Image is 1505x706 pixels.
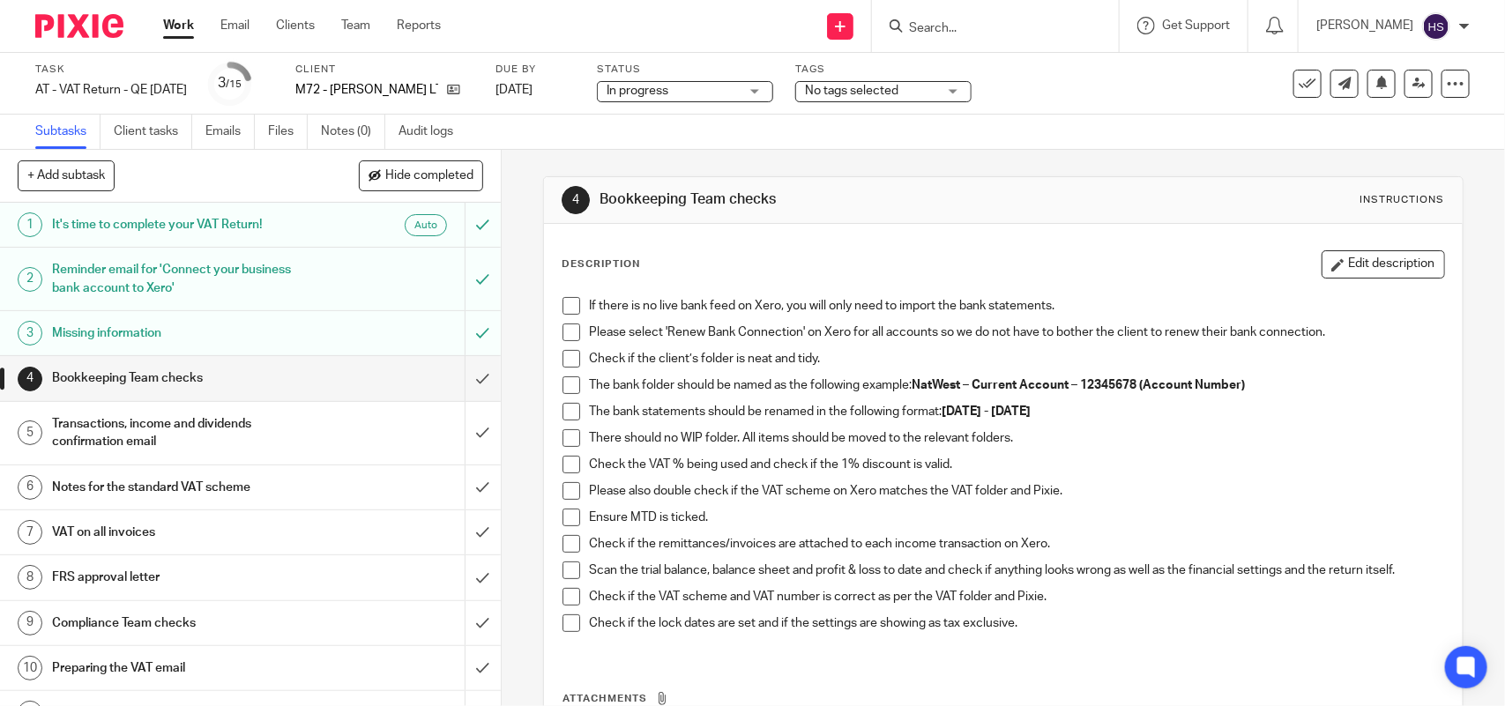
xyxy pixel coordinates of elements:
[18,420,42,445] div: 5
[589,561,1443,579] p: Scan the trial balance, balance sheet and profit & loss to date and check if anything looks wrong...
[589,323,1443,341] p: Please select 'Renew Bank Connection' on Xero for all accounts so we do not have to bother the cl...
[52,474,316,501] h1: Notes for the standard VAT scheme
[589,614,1443,632] p: Check if the lock dates are set and if the settings are showing as tax exclusive.
[276,17,315,34] a: Clients
[227,79,242,89] small: /15
[589,482,1443,500] p: Please also double check if the VAT scheme on Xero matches the VAT folder and Pixie.
[18,367,42,391] div: 4
[52,212,316,238] h1: It's time to complete your VAT Return!
[589,535,1443,553] p: Check if the remittances/invoices are attached to each income transaction on Xero.
[52,610,316,636] h1: Compliance Team checks
[268,115,308,149] a: Files
[607,85,668,97] span: In progress
[220,17,250,34] a: Email
[52,256,316,301] h1: Reminder email for 'Connect your business bank account to Xero'
[114,115,192,149] a: Client tasks
[18,212,42,237] div: 1
[589,456,1443,473] p: Check the VAT % being used and check if the 1% discount is valid.
[18,160,115,190] button: + Add subtask
[18,267,42,292] div: 2
[205,115,255,149] a: Emails
[912,379,1245,391] strong: NatWest – Current Account – 12345678 (Account Number)
[600,190,1041,209] h1: Bookkeeping Team checks
[35,115,101,149] a: Subtasks
[35,81,187,99] div: AT - VAT Return - QE [DATE]
[18,321,42,346] div: 3
[405,214,447,236] div: Auto
[341,17,370,34] a: Team
[399,115,466,149] a: Audit logs
[35,14,123,38] img: Pixie
[562,186,590,214] div: 4
[589,376,1443,394] p: The bank folder should be named as the following example:
[1422,12,1450,41] img: svg%3E
[18,520,42,545] div: 7
[52,655,316,681] h1: Preparing the VAT email
[35,81,187,99] div: AT - VAT Return - QE 31-08-2025
[18,565,42,590] div: 8
[1162,19,1230,32] span: Get Support
[795,63,972,77] label: Tags
[18,656,42,680] div: 10
[495,84,533,96] span: [DATE]
[805,85,898,97] span: No tags selected
[18,611,42,635] div: 9
[907,21,1066,37] input: Search
[1322,250,1445,279] button: Edit description
[52,320,316,346] h1: Missing information
[18,475,42,500] div: 6
[563,694,647,703] span: Attachments
[589,429,1443,447] p: There should no WIP folder. All items should be moved to the relevant folders.
[163,17,194,34] a: Work
[359,160,483,190] button: Hide completed
[942,405,1031,418] strong: [DATE] - [DATE]
[52,365,316,391] h1: Bookkeeping Team checks
[495,63,575,77] label: Due by
[562,257,640,271] p: Description
[385,169,473,183] span: Hide completed
[597,63,773,77] label: Status
[589,588,1443,606] p: Check if the VAT scheme and VAT number is correct as per the VAT folder and Pixie.
[589,350,1443,368] p: Check if the client’s folder is neat and tidy.
[589,297,1443,315] p: If there is no live bank feed on Xero, you will only need to import the bank statements.
[1360,193,1445,207] div: Instructions
[52,411,316,456] h1: Transactions, income and dividends confirmation email
[52,519,316,546] h1: VAT on all invoices
[52,564,316,591] h1: FRS approval letter
[219,73,242,93] div: 3
[321,115,385,149] a: Notes (0)
[295,81,438,99] p: M72 - [PERSON_NAME] LTD
[1316,17,1413,34] p: [PERSON_NAME]
[295,63,473,77] label: Client
[589,509,1443,526] p: Ensure MTD is ticked.
[397,17,441,34] a: Reports
[35,63,187,77] label: Task
[589,403,1443,420] p: The bank statements should be renamed in the following format:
